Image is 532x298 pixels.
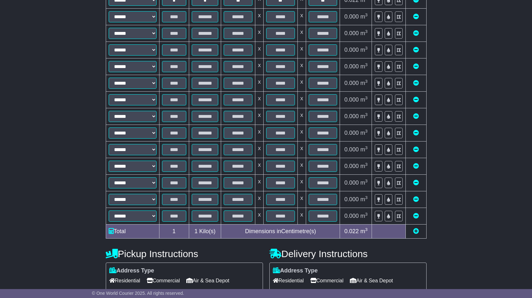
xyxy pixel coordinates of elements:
td: x [297,108,306,125]
sup: 3 [365,96,368,100]
a: Remove this item [413,96,419,103]
td: x [297,125,306,141]
span: m [360,180,368,186]
span: 0.000 [344,213,359,219]
a: Remove this item [413,146,419,153]
span: 0.000 [344,13,359,20]
sup: 3 [365,12,368,17]
td: x [255,25,264,42]
td: x [255,42,264,58]
span: Residential [109,276,140,286]
td: x [297,208,306,224]
sup: 3 [365,162,368,167]
span: 0.000 [344,163,359,169]
td: 1 [159,224,189,238]
td: Total [106,224,159,238]
sup: 3 [365,112,368,117]
span: m [360,196,368,202]
span: m [360,213,368,219]
td: x [255,8,264,25]
td: x [297,91,306,108]
a: Remove this item [413,13,419,20]
span: 0.000 [344,96,359,103]
sup: 3 [365,179,368,183]
td: x [297,158,306,174]
td: Dimensions in Centimetre(s) [221,224,340,238]
span: m [360,47,368,53]
span: Air & Sea Depot [186,276,229,286]
td: x [255,91,264,108]
span: m [360,30,368,36]
sup: 3 [365,46,368,50]
sup: 3 [365,29,368,34]
a: Remove this item [413,113,419,119]
span: 0.000 [344,47,359,53]
a: Remove this item [413,63,419,70]
span: m [360,113,368,119]
td: x [297,8,306,25]
a: Remove this item [413,130,419,136]
label: Address Type [109,267,154,274]
span: 1 [194,228,197,234]
td: x [255,141,264,158]
span: m [360,13,368,20]
td: x [255,191,264,208]
span: 0.000 [344,180,359,186]
td: x [255,125,264,141]
sup: 3 [365,195,368,200]
a: Remove this item [413,30,419,36]
a: Remove this item [413,80,419,86]
a: Remove this item [413,180,419,186]
td: x [297,141,306,158]
td: x [255,208,264,224]
a: Remove this item [413,196,419,202]
sup: 3 [365,227,368,232]
td: x [297,58,306,75]
span: 0.000 [344,196,359,202]
sup: 3 [365,129,368,134]
td: x [255,75,264,91]
span: 0.000 [344,146,359,153]
td: Kilo(s) [189,224,221,238]
span: Commercial [310,276,343,286]
td: x [255,58,264,75]
span: 0.000 [344,30,359,36]
sup: 3 [365,212,368,217]
span: 0.000 [344,113,359,119]
label: Address Type [273,267,318,274]
span: m [360,96,368,103]
a: Remove this item [413,213,419,219]
a: Remove this item [413,47,419,53]
span: m [360,130,368,136]
a: Add new item [413,228,419,234]
span: 0.000 [344,63,359,70]
h4: Pickup Instructions [106,248,263,259]
td: x [297,42,306,58]
span: 0.000 [344,130,359,136]
span: Residential [273,276,304,286]
span: m [360,163,368,169]
h4: Delivery Instructions [269,248,427,259]
span: m [360,63,368,70]
sup: 3 [365,79,368,84]
td: x [255,158,264,174]
span: 0.022 [344,228,359,234]
td: x [255,174,264,191]
span: © One World Courier 2025. All rights reserved. [92,291,184,296]
span: m [360,228,368,234]
td: x [297,25,306,42]
span: 0.000 [344,80,359,86]
span: m [360,80,368,86]
sup: 3 [365,62,368,67]
td: x [297,174,306,191]
span: m [360,146,368,153]
td: x [297,191,306,208]
sup: 3 [365,145,368,150]
td: x [255,108,264,125]
td: x [297,75,306,91]
span: Air & Sea Depot [350,276,393,286]
span: Commercial [147,276,180,286]
a: Remove this item [413,163,419,169]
